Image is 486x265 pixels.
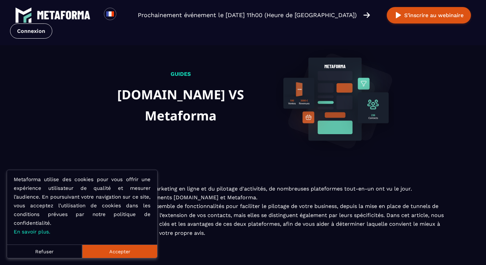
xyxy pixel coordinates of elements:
[363,11,370,19] img: arrow-right
[138,10,357,20] p: Prochainement événement le [DATE] 11h00 (Heure de [GEOGRAPHIC_DATA])
[14,229,50,235] a: En savoir plus.
[394,11,403,19] img: play
[10,23,52,39] a: Connexion
[387,7,471,23] button: S’inscrire au webinaire
[82,245,157,258] button: Accepter
[42,184,444,237] p: Dans l'univers en constante évolution du marketing en ligne et du pilotage d'activités, de nombre...
[7,245,82,258] button: Refuser
[15,7,32,23] img: logo
[276,40,394,158] img: logiciel-background
[37,11,90,19] img: logo
[116,8,133,22] div: Search for option
[122,11,127,19] input: Search for option
[14,175,150,236] p: Metaforma utilise des cookies pour vous offrir une expérience utilisateur de qualité et mesurer l...
[92,70,269,78] p: Guides
[106,10,114,18] img: fr
[92,84,269,126] h1: [DOMAIN_NAME] VS Metaforma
